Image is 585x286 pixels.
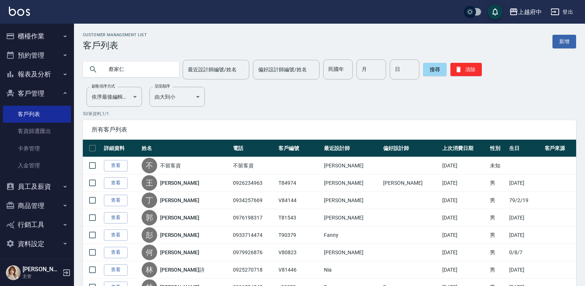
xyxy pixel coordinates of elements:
input: 搜尋關鍵字 [104,59,173,79]
td: 0934257669 [231,192,277,209]
button: 商品管理 [3,196,71,215]
a: 卡券管理 [3,140,71,157]
a: 查看 [104,195,128,206]
th: 偏好設計師 [381,140,440,157]
button: 櫃檯作業 [3,27,71,46]
td: 男 [488,261,507,279]
button: 行銷工具 [3,215,71,234]
td: 不留客資 [231,157,277,174]
td: [DATE] [440,261,488,279]
div: 由大到小 [149,87,205,107]
div: 何 [142,245,157,260]
td: Nia [322,261,381,279]
td: [DATE] [507,209,543,227]
a: 查看 [104,247,128,258]
a: 不留客資 [160,162,181,169]
h5: [PERSON_NAME] [23,266,60,273]
td: [PERSON_NAME] [322,157,381,174]
td: [PERSON_NAME] [322,244,381,261]
td: [DATE] [440,244,488,261]
td: [DATE] [440,174,488,192]
button: 報表及分析 [3,65,71,84]
a: [PERSON_NAME] [160,249,199,256]
td: 0933714474 [231,227,277,244]
td: T84974 [277,174,322,192]
a: 入金管理 [3,157,71,174]
th: 詳細資料 [102,140,140,157]
button: save [488,4,503,19]
h3: 客戶列表 [83,40,147,51]
td: [DATE] [440,157,488,174]
label: 顧客排序方式 [92,84,115,89]
td: 0926234963 [231,174,277,192]
img: Logo [9,7,30,16]
label: 呈現順序 [155,84,170,89]
td: [DATE] [440,227,488,244]
td: V80823 [277,244,322,261]
td: T90379 [277,227,322,244]
td: [DATE] [507,227,543,244]
div: 彭 [142,227,157,243]
th: 性別 [488,140,507,157]
th: 客戶來源 [543,140,576,157]
button: 預約管理 [3,46,71,65]
td: [DATE] [507,261,543,279]
span: 所有客戶列表 [92,126,567,133]
div: 不 [142,158,157,173]
a: [PERSON_NAME]詩 [160,266,204,273]
a: [PERSON_NAME] [160,231,199,239]
td: 男 [488,244,507,261]
td: 未知 [488,157,507,174]
div: 上越府中 [518,7,542,17]
button: 上越府中 [506,4,545,20]
td: 男 [488,209,507,227]
h2: Customer Management List [83,33,147,37]
div: 王 [142,175,157,191]
th: 最近設計師 [322,140,381,157]
th: 生日 [507,140,543,157]
td: [PERSON_NAME] [322,174,381,192]
p: 主管 [23,273,60,280]
td: V84144 [277,192,322,209]
a: 新增 [552,35,576,48]
td: 男 [488,192,507,209]
a: 客資篩選匯出 [3,123,71,140]
td: 0979926876 [231,244,277,261]
td: V81446 [277,261,322,279]
p: 50 筆資料, 1 / 1 [83,110,576,117]
a: [PERSON_NAME] [160,179,199,187]
th: 客戶編號 [277,140,322,157]
th: 電話 [231,140,277,157]
td: 0976198317 [231,209,277,227]
a: 查看 [104,160,128,171]
div: 依序最後編輯時間 [87,87,142,107]
td: 男 [488,174,507,192]
td: [PERSON_NAME] [322,192,381,209]
a: 查看 [104,264,128,276]
td: [PERSON_NAME] [381,174,440,192]
td: 0/8/7 [507,244,543,261]
td: 79/2/19 [507,192,543,209]
a: 查看 [104,212,128,224]
td: 男 [488,227,507,244]
button: 清除 [450,63,482,76]
button: 登出 [548,5,576,19]
div: 郭 [142,210,157,225]
button: 員工及薪資 [3,177,71,196]
td: [DATE] [507,174,543,192]
th: 上次消費日期 [440,140,488,157]
td: T81543 [277,209,322,227]
button: 資料設定 [3,234,71,253]
td: Fanny [322,227,381,244]
div: 丁 [142,193,157,208]
th: 姓名 [140,140,231,157]
img: Person [6,265,21,280]
button: 客戶管理 [3,84,71,103]
a: 查看 [104,177,128,189]
td: [DATE] [440,209,488,227]
td: [DATE] [440,192,488,209]
a: 客戶列表 [3,106,71,123]
a: [PERSON_NAME] [160,214,199,221]
td: [PERSON_NAME] [322,209,381,227]
button: 搜尋 [423,63,447,76]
